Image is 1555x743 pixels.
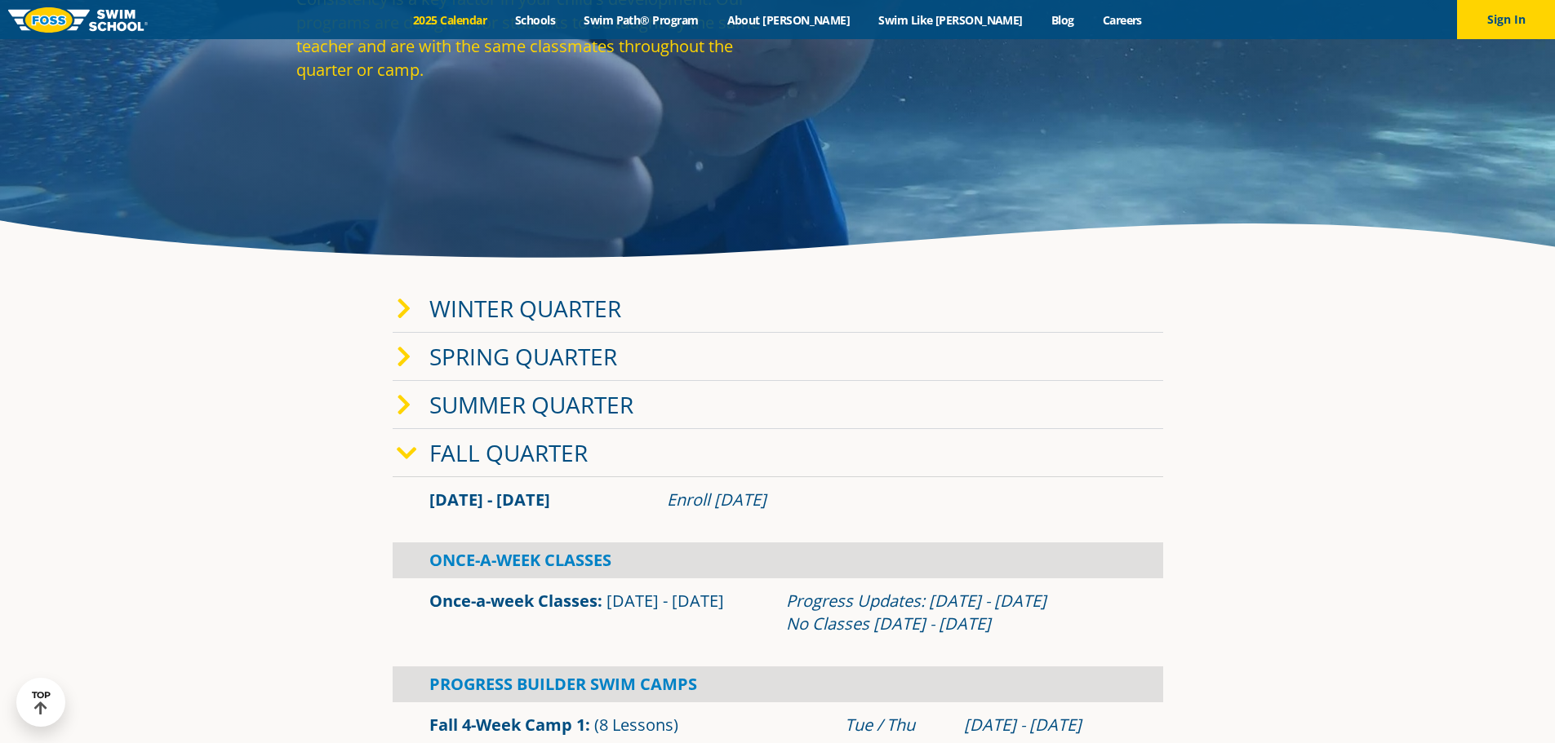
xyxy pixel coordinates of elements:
[713,12,864,28] a: About [PERSON_NAME]
[429,489,550,511] span: [DATE] - [DATE]
[594,714,678,736] span: (8 Lessons)
[1088,12,1156,28] a: Careers
[429,590,598,612] a: Once-a-week Classes
[429,437,588,468] a: Fall Quarter
[864,12,1037,28] a: Swim Like [PERSON_NAME]
[570,12,713,28] a: Swim Path® Program
[501,12,570,28] a: Schools
[8,7,148,33] img: FOSS Swim School Logo
[32,690,51,715] div: TOP
[429,714,585,736] a: Fall 4-Week Camp 1
[429,341,617,372] a: Spring Quarter
[393,666,1163,702] div: Progress Builder Swim Camps
[393,542,1163,578] div: Once-A-Week Classes
[845,714,948,736] div: Tue / Thu
[606,590,724,612] span: [DATE] - [DATE]
[429,389,633,420] a: Summer Quarter
[964,714,1126,736] div: [DATE] - [DATE]
[667,489,1126,511] div: Enroll [DATE]
[786,590,1126,635] div: Progress Updates: [DATE] - [DATE] No Classes [DATE] - [DATE]
[429,293,621,324] a: Winter Quarter
[1037,12,1088,28] a: Blog
[399,12,501,28] a: 2025 Calendar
